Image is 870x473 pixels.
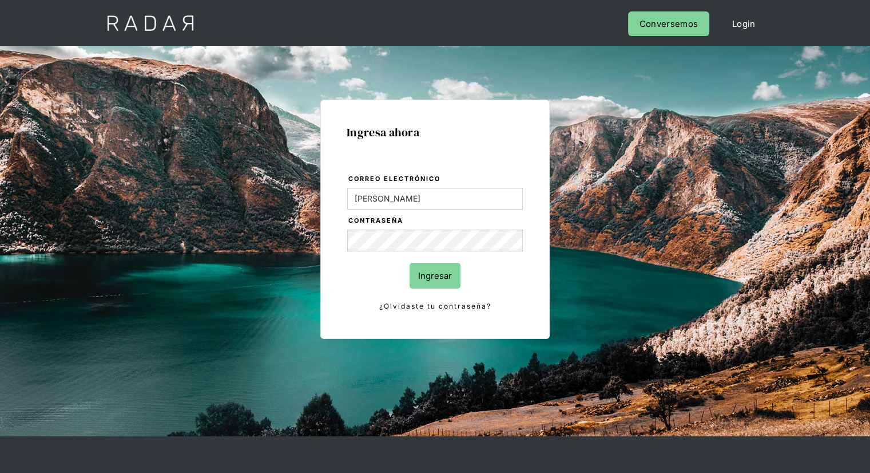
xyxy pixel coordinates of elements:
[410,263,460,289] input: Ingresar
[347,173,523,313] form: Login Form
[348,174,523,185] label: Correo electrónico
[347,188,523,210] input: bruce@wayne.com
[348,215,523,227] label: Contraseña
[628,11,709,36] a: Conversemos
[347,300,523,313] a: ¿Olvidaste tu contraseña?
[347,126,523,139] h1: Ingresa ahora
[721,11,767,36] a: Login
